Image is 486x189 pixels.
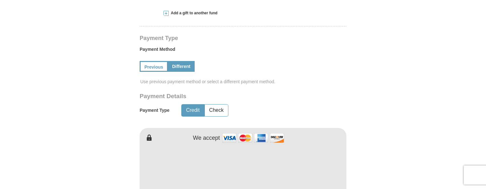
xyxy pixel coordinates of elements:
img: credit cards accepted [221,131,285,145]
a: Different [168,61,195,72]
button: Check [205,105,228,116]
label: Payment Method [140,46,346,56]
a: Previous [140,61,168,72]
span: Use previous payment method or select a different payment method. [140,78,347,85]
button: Credit [182,105,204,116]
h4: Payment Type [140,36,346,41]
h5: Payment Type [140,108,170,113]
span: Add a gift to another fund [169,10,218,16]
h4: We accept [193,135,220,142]
h3: Payment Details [140,93,302,100]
